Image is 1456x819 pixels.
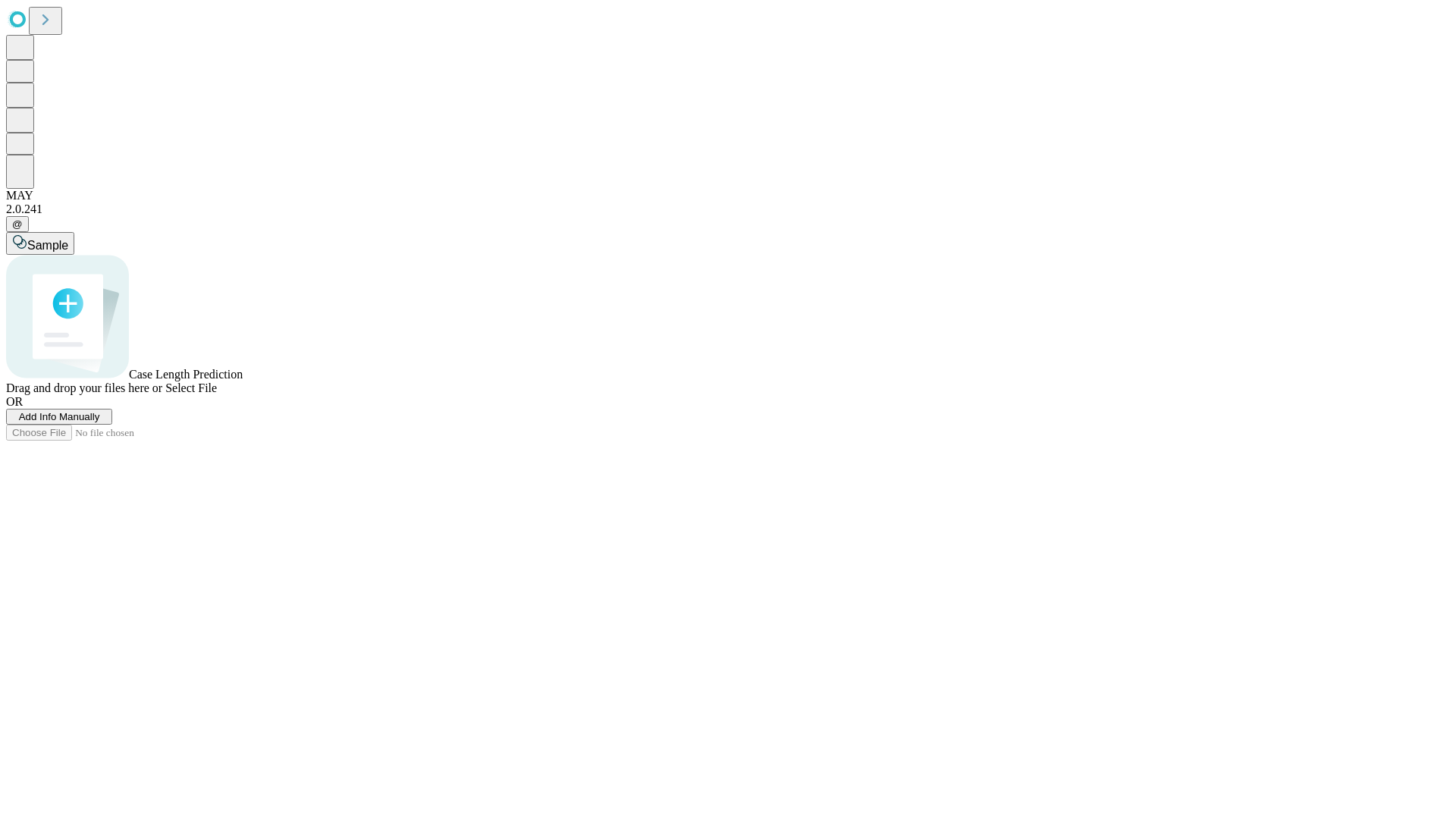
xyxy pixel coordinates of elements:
button: Sample [6,232,74,255]
button: Add Info Manually [6,409,112,425]
span: Drag and drop your files here or [6,381,162,394]
button: @ [6,216,29,232]
div: MAY [6,189,1450,202]
span: Case Length Prediction [129,368,243,381]
div: 2.0.241 [6,202,1450,216]
span: OR [6,395,23,408]
span: Add Info Manually [19,411,100,422]
span: Sample [27,239,68,252]
span: @ [12,218,23,230]
span: Select File [165,381,217,394]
